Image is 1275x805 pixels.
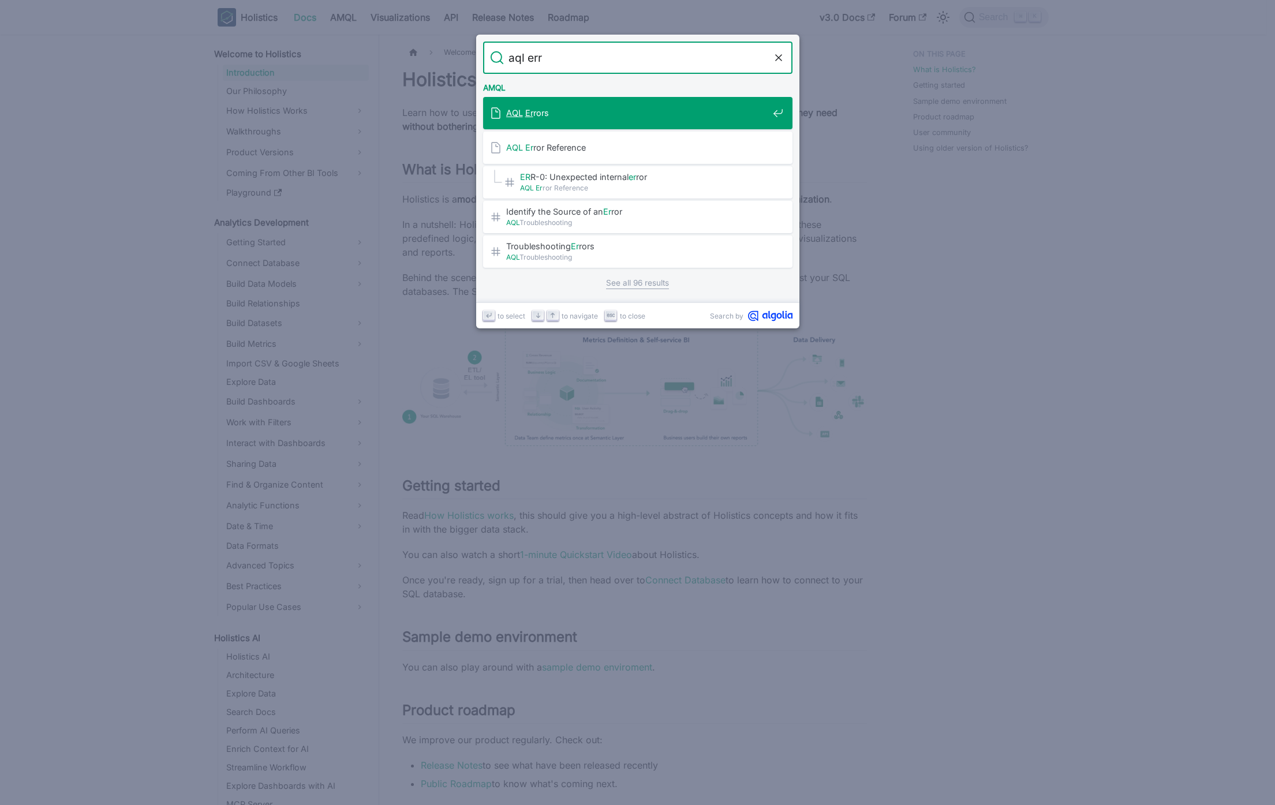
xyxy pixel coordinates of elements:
[571,241,579,251] mark: Er
[506,108,523,118] mark: AQL
[520,182,768,193] span: ror Reference
[483,132,792,164] a: AQL Error Reference
[525,108,533,118] mark: Er
[562,310,598,321] span: to navigate
[772,51,786,65] button: Clear the query
[525,143,533,152] mark: Er
[506,253,519,261] mark: AQL
[748,310,792,321] svg: Algolia
[481,74,795,97] div: AMQL
[603,207,611,216] mark: Er
[520,171,768,182] span: R-0: Unexpected internal ror​
[620,310,645,321] span: to close
[484,311,493,320] svg: Enter key
[483,201,792,233] a: Identify the Source of anError​AQLTroubleshooting
[506,218,519,227] mark: AQL
[710,310,792,321] a: Search byAlgolia
[504,42,772,74] input: Search docs
[506,142,768,153] span: ror Reference
[483,166,792,199] a: ERR-0: Unexpected internalerror​AQL Error Reference
[483,97,792,129] a: AQL Errors
[506,252,768,263] span: Troubleshooting
[606,277,669,289] a: See all 96 results
[506,143,523,152] mark: AQL
[607,311,615,320] svg: Escape key
[548,311,557,320] svg: Arrow up
[483,235,792,268] a: TroubleshootingErrors​AQLTroubleshooting
[506,241,768,252] span: Troubleshooting rors​
[534,311,543,320] svg: Arrow down
[506,217,768,228] span: Troubleshooting
[710,310,743,321] span: Search by
[498,310,525,321] span: to select
[520,184,534,192] mark: AQL
[506,206,768,217] span: Identify the Source of an ror​
[520,172,530,182] mark: ER
[629,172,636,182] mark: er
[536,184,543,192] mark: Er
[506,107,768,118] span: rors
